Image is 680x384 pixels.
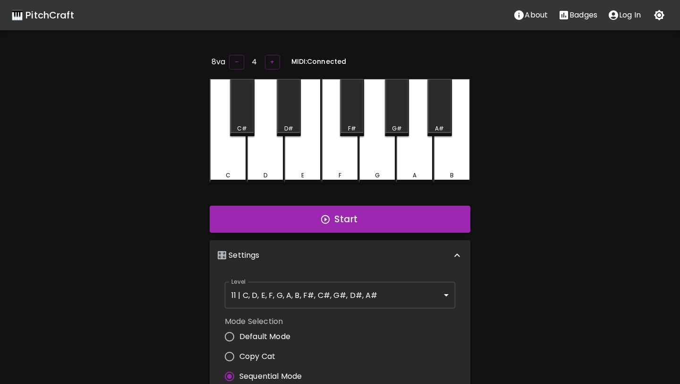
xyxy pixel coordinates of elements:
div: D [263,171,267,180]
h6: 8va [212,55,225,69]
h6: MIDI: Connected [291,57,346,67]
span: Default Mode [239,331,290,342]
div: C# [237,124,247,133]
div: A# [435,124,444,133]
label: Mode Selection [225,316,309,327]
div: 🎛️ Settings [210,240,470,271]
button: + [265,55,280,70]
div: C [226,171,230,180]
span: Copy Cat [239,351,275,362]
p: Log In [619,9,641,21]
p: 🎛️ Settings [217,250,260,261]
a: 🎹 PitchCraft [11,8,74,23]
div: D# [284,124,293,133]
div: F [339,171,341,180]
p: Badges [569,9,597,21]
label: Level [231,278,246,286]
button: Start [210,206,470,233]
div: E [301,171,304,180]
span: Sequential Mode [239,371,302,382]
p: About [525,9,548,21]
button: account of current user [603,6,646,25]
button: About [508,6,553,25]
h6: 4 [252,55,257,69]
button: Stats [553,6,603,25]
div: 11 | C, D, E, F, G, A, B, F#, C#, G#, D#, A# [225,282,455,308]
div: G# [392,124,402,133]
div: B [450,171,454,180]
button: – [229,55,244,70]
div: A [413,171,416,180]
div: F# [348,124,356,133]
div: G [375,171,380,180]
